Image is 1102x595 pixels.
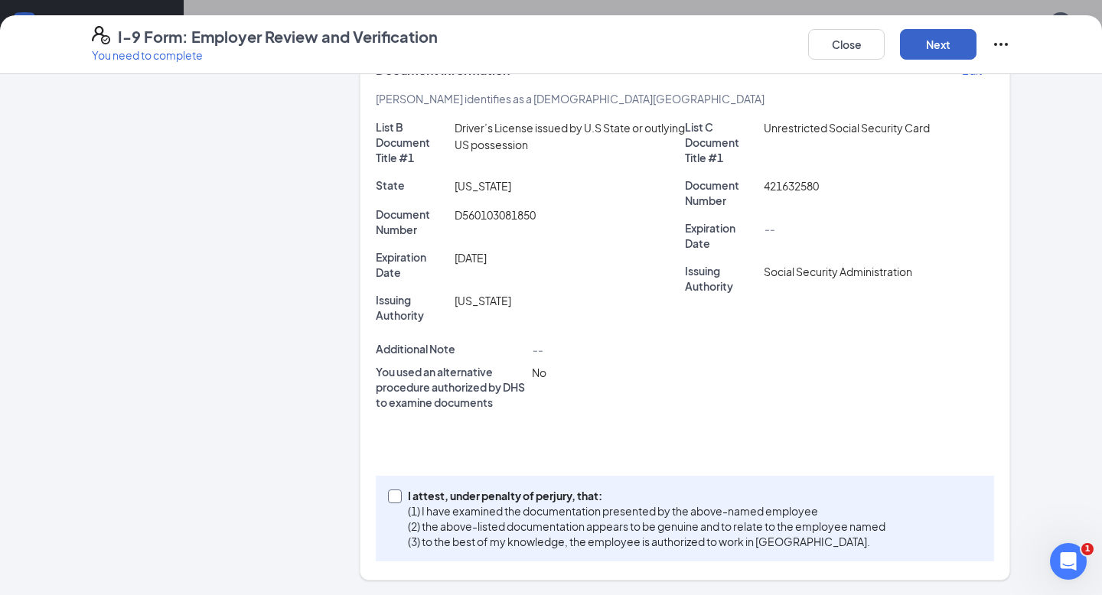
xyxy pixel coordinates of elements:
span: D560103081850 [455,208,536,222]
p: (2) the above-listed documentation appears to be genuine and to relate to the employee named [408,519,885,534]
span: 421632580 [764,179,819,193]
p: You need to complete [92,47,438,63]
span: -- [764,222,774,236]
p: List C Document Title #1 [685,119,758,165]
p: (1) I have examined the documentation presented by the above-named employee [408,503,885,519]
p: Expiration Date [376,249,448,280]
svg: Ellipses [992,35,1010,54]
span: [DATE] [455,251,487,265]
p: (3) to the best of my knowledge, the employee is authorized to work in [GEOGRAPHIC_DATA]. [408,534,885,549]
p: I attest, under penalty of perjury, that: [408,488,885,503]
p: Issuing Authority [685,263,758,294]
h4: I-9 Form: Employer Review and Verification [118,26,438,47]
p: Issuing Authority [376,292,448,323]
button: Close [808,29,885,60]
p: List B Document Title #1 [376,119,448,165]
span: [US_STATE] [455,294,511,307]
span: Driver’s License issued by U.S State or outlying US possession [455,121,685,151]
span: -- [532,343,543,356]
iframe: Intercom live chat [1050,543,1087,580]
svg: FormI9EVerifyIcon [92,26,110,44]
p: Document Number [685,177,758,208]
span: No [532,366,546,379]
p: Expiration Date [685,220,758,251]
p: You used an alternative procedure authorized by DHS to examine documents [376,364,526,410]
p: Document Number [376,206,448,237]
span: [US_STATE] [455,179,511,193]
span: Unrestricted Social Security Card [764,121,930,135]
span: [PERSON_NAME] identifies as a [DEMOGRAPHIC_DATA][GEOGRAPHIC_DATA] [376,92,765,106]
span: 1 [1081,543,1094,555]
p: State [376,177,448,193]
button: Next [900,29,976,60]
p: Additional Note [376,341,526,356]
span: Social Security Administration [764,265,912,278]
